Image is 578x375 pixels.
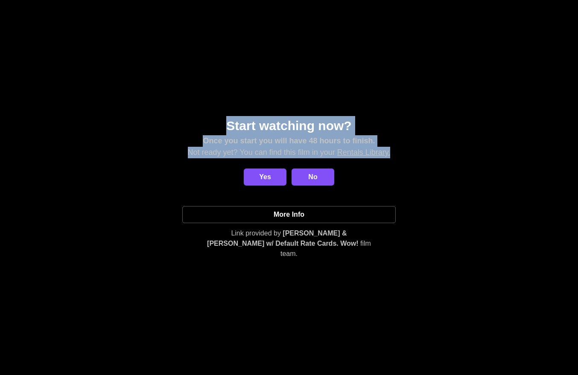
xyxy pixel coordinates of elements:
[182,206,396,223] a: More Info
[292,169,334,186] a: No
[188,147,391,158] p: Not ready yet? You can find this film in your
[226,116,351,135] p: Start watching now?
[207,230,358,247] span: [PERSON_NAME] & [PERSON_NAME] w/ Default Rate Cards. Wow!
[203,135,375,147] p: Once you start you will have 48 hours to finish.
[337,148,391,157] a: Rentals Library.
[244,169,286,186] button: Yes
[204,228,374,259] p: Link provided by film team.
